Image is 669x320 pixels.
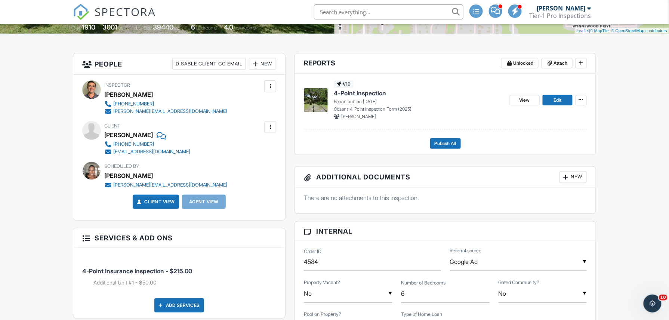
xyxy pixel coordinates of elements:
h3: Internal [295,222,596,241]
a: [PERSON_NAME][EMAIL_ADDRESS][DOMAIN_NAME] [104,108,227,115]
div: [PERSON_NAME] [104,129,153,141]
span: bedrooms [197,25,217,31]
div: 4.0 [224,23,234,31]
li: Service: 4-Point Insurance Inspection [82,253,276,292]
h3: Services & Add ons [73,228,285,248]
div: Add Services [154,298,204,313]
span: Lot Size [136,25,152,31]
iframe: Intercom live chat [644,295,662,313]
label: Order ID [304,248,321,255]
img: The Best Home Inspection Software - Spectora [73,4,89,20]
div: [PHONE_NUMBER] [113,141,154,147]
a: Client View [135,198,175,206]
a: Leaflet [577,28,589,33]
span: 4-Point Insurance Inspection - $215.00 [82,267,192,275]
p: There are no attachments to this inspection. [304,194,587,202]
div: Tier-1 Pro Inspections [530,12,591,19]
a: [PHONE_NUMBER] [104,141,190,148]
a: [PHONE_NUMBER] [104,100,227,108]
label: Number of Bedrooms [401,280,446,287]
div: 6 [191,23,195,31]
a: SPECTORA [73,10,156,26]
a: [EMAIL_ADDRESS][DOMAIN_NAME] [104,148,190,156]
span: bathrooms [235,25,256,31]
h3: Additional Documents [295,167,596,188]
span: sq. ft. [119,25,129,31]
div: Disable Client CC Email [172,58,246,70]
label: Gated Community? [499,279,540,286]
label: Pool on Property? [304,311,341,318]
div: 3001 [103,23,118,31]
div: [PERSON_NAME][EMAIL_ADDRESS][DOMAIN_NAME] [113,182,227,188]
div: 1910 [82,23,96,31]
div: [PERSON_NAME] [104,170,153,181]
input: Search everything... [314,4,463,19]
div: [PERSON_NAME] [537,4,586,12]
div: [PERSON_NAME][EMAIL_ADDRESS][DOMAIN_NAME] [113,108,227,114]
span: Client [104,123,120,129]
div: [PERSON_NAME] [104,89,153,100]
li: Add on: Additional Unit #1 [93,279,276,286]
label: Referral source [450,247,482,254]
div: New [559,171,587,183]
span: SPECTORA [95,4,156,19]
div: [EMAIL_ADDRESS][DOMAIN_NAME] [113,149,190,155]
div: New [249,58,276,70]
span: Inspector [104,82,130,88]
input: Number of Bedrooms [401,284,490,303]
a: © OpenStreetMap contributors [611,28,667,33]
label: Type of Home Loan [401,311,443,318]
span: 10 [659,295,668,301]
label: Property Vacant? [304,279,340,286]
span: Built [73,25,81,31]
span: sq.ft. [175,25,184,31]
div: [PHONE_NUMBER] [113,101,154,107]
div: 39440 [153,23,174,31]
div: | [575,28,669,34]
a: [PERSON_NAME][EMAIL_ADDRESS][DOMAIN_NAME] [104,181,227,189]
h3: People [73,53,285,75]
span: Scheduled By [104,163,139,169]
a: © MapTiler [590,28,610,33]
